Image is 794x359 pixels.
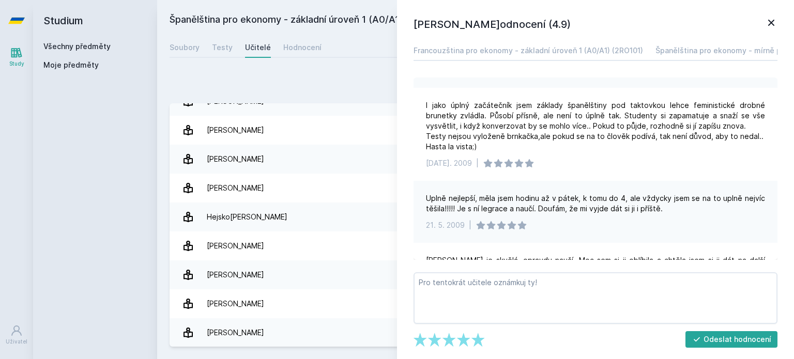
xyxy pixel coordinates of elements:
[212,37,233,58] a: Testy
[426,220,465,230] div: 21. 5. 2009
[245,37,271,58] a: Učitelé
[170,231,782,260] a: [PERSON_NAME] 1 hodnocení 3.0
[170,318,782,347] a: [PERSON_NAME] 16 hodnocení 3.8
[426,100,765,152] div: I jako úplný začátečník jsem základy španělštiny pod taktovkou lehce feministické drobné brunetky...
[426,158,472,168] div: [DATE]. 2009
[170,116,782,145] a: [PERSON_NAME] 6 hodnocení 5.0
[207,149,264,169] div: [PERSON_NAME]
[207,178,264,198] div: [PERSON_NAME]
[170,145,782,174] a: [PERSON_NAME] 3 hodnocení 4.7
[170,174,782,202] a: [PERSON_NAME] 29 hodnocení 4.9
[469,220,471,230] div: |
[207,236,264,256] div: [PERSON_NAME]
[170,260,782,289] a: [PERSON_NAME] 1 hodnocení 5.0
[207,264,264,285] div: [PERSON_NAME]
[207,120,264,141] div: [PERSON_NAME]
[43,42,111,51] a: Všechny předměty
[245,42,271,53] div: Učitelé
[170,289,782,318] a: [PERSON_NAME] 1 hodnocení 2.0
[283,42,322,53] div: Hodnocení
[2,41,31,73] a: Study
[685,331,778,348] button: Odeslat hodnocení
[170,12,666,29] h2: Španělština pro ekonomy - základní úroveň 1 (A0/A1) (2RO161)
[207,207,287,227] div: Hejsko[PERSON_NAME]
[170,37,200,58] a: Soubory
[6,338,27,346] div: Uživatel
[207,322,264,343] div: [PERSON_NAME]
[2,319,31,351] a: Uživatel
[283,37,322,58] a: Hodnocení
[426,255,765,296] div: [PERSON_NAME] je skvělá, opravdu naučí. Moc sem si ji oblíbila a chtěla jsem si ji dát na další ú...
[476,158,479,168] div: |
[9,60,24,68] div: Study
[207,293,264,314] div: [PERSON_NAME]
[212,42,233,53] div: Testy
[170,202,782,231] a: Hejsko[PERSON_NAME] 6 hodnocení 4.8
[170,42,200,53] div: Soubory
[426,193,765,214] div: Uplně nejlepší, měla jsem hodinu až v pátek, k tomu do 4, ale vždycky jsem se na to uplně nejvíc ...
[43,60,99,70] span: Moje předměty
